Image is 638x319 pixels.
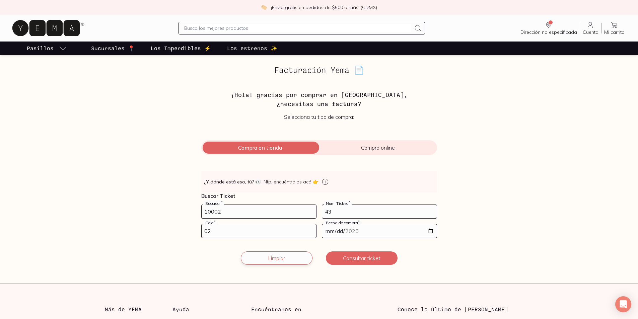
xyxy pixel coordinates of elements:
[90,42,136,55] a: Sucursales 📍
[271,4,377,11] p: ¡Envío gratis en pedidos de $500 o más! (CDMX)
[184,24,411,32] input: Busca los mejores productos
[27,44,54,52] p: Pasillos
[601,21,627,35] a: Mi carrito
[518,21,580,35] a: Dirección no especificada
[151,44,211,52] p: Los Imperdibles ⚡️
[201,192,437,199] p: Buscar Ticket
[226,42,279,55] a: Los estrenos ✨
[203,201,224,206] label: Sucursal
[172,305,240,313] h3: Ayuda
[149,42,212,55] a: Los Imperdibles ⚡️
[201,113,437,120] p: Selecciona tu tipo de compra:
[251,305,301,313] h3: Encuéntranos en
[201,66,437,74] h2: Facturación Yema 📄
[202,205,316,218] input: 728
[583,29,598,35] span: Cuenta
[322,205,437,218] input: 123
[105,305,173,313] h3: Más de YEMA
[580,21,601,35] a: Cuenta
[201,144,319,151] span: Compra en tienda
[324,220,361,225] label: Fecha de compra
[91,44,135,52] p: Sucursales 📍
[203,220,217,225] label: Caja
[241,251,312,265] button: Limpiar
[324,201,352,206] label: Num. Ticket
[202,224,316,238] input: 03
[201,90,437,108] h3: ¡Hola! gracias por comprar en [GEOGRAPHIC_DATA], ¿necesitas una factura?
[261,4,267,10] img: check
[615,296,631,312] div: Open Intercom Messenger
[264,178,318,185] span: Ntp, encuéntralos acá 👉
[25,42,68,55] a: pasillo-todos-link
[326,251,398,265] button: Consultar ticket
[319,144,437,151] span: Compra online
[255,178,261,185] span: 👀
[204,178,261,185] strong: ¿Y dónde está eso, tú?
[520,29,577,35] span: Dirección no especificada
[398,305,533,313] h3: Conoce lo último de [PERSON_NAME]
[322,224,437,238] input: 14-05-2023
[604,29,625,35] span: Mi carrito
[227,44,277,52] p: Los estrenos ✨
